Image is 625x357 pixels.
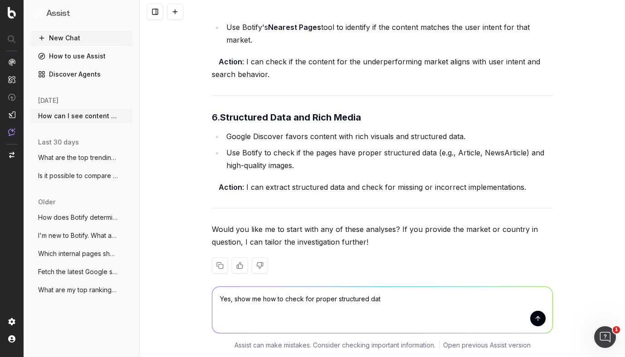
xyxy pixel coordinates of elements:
[220,112,361,123] strong: Structured Data and Rich Media
[8,76,15,83] img: Intelligence
[9,152,15,158] img: Switch project
[212,181,553,193] p: : I can extract structured data and check for missing or incorrect implementations.
[212,55,553,81] p: : I can check if the content for the underperforming market aligns with user intent and search be...
[38,111,118,121] span: How can I see content performance in Goo
[234,341,435,350] p: Assist can make mistakes. Consider checking important information.
[219,57,242,66] strong: Action
[31,283,132,297] button: What are my top ranking pages?
[224,130,553,143] li: Google Discover favors content with rich visuals and structured data.
[8,335,15,343] img: My account
[38,285,118,294] span: What are my top ranking pages?
[31,150,132,165] button: What are the top trending topics for com
[212,110,553,125] h3: 6.
[31,169,132,183] button: Is it possible to compare URLs that have
[38,213,118,222] span: How does Botify determine my "smart keyw
[31,265,132,279] button: Fetch the latest Google search results f
[212,223,553,248] p: Would you like me to start with any of these analyses? If you provide the market or country in qu...
[31,228,132,243] button: I'm new to Botify. What are some key met
[31,49,132,63] a: How to use Assist
[34,9,43,18] img: Assist
[31,109,132,123] button: How can I see content performance in Goo
[34,7,129,20] button: Assist
[8,7,16,19] img: Botify logo
[594,326,616,348] iframe: Intercom live chat
[8,318,15,325] img: Setting
[38,231,118,240] span: I'm new to Botify. What are some key met
[46,7,70,20] h1: Assist
[8,93,15,101] img: Activation
[8,111,15,118] img: Studio
[38,153,118,162] span: What are the top trending topics for com
[8,58,15,66] img: Analytics
[443,341,531,350] a: Open previous Assist version
[268,23,321,32] strong: Nearest Pages
[31,67,132,82] a: Discover Agents
[31,31,132,45] button: New Chat
[613,326,620,333] span: 1
[38,171,118,180] span: Is it possible to compare URLs that have
[38,96,59,105] span: [DATE]
[38,138,79,147] span: last 30 days
[38,267,118,276] span: Fetch the latest Google search results f
[224,146,553,172] li: Use Botify to check if the pages have proper structured data (e.g., Article, NewsArticle) and hig...
[31,210,132,225] button: How does Botify determine my "smart keyw
[219,183,242,192] strong: Action
[212,287,552,333] textarea: Yes, show me how to check for proper structured d
[224,21,553,46] li: Use Botify's tool to identify if the content matches the user intent for that market.
[8,128,15,136] img: Assist
[31,246,132,261] button: Which internal pages should I link to fr
[38,249,118,258] span: Which internal pages should I link to fr
[38,198,55,207] span: older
